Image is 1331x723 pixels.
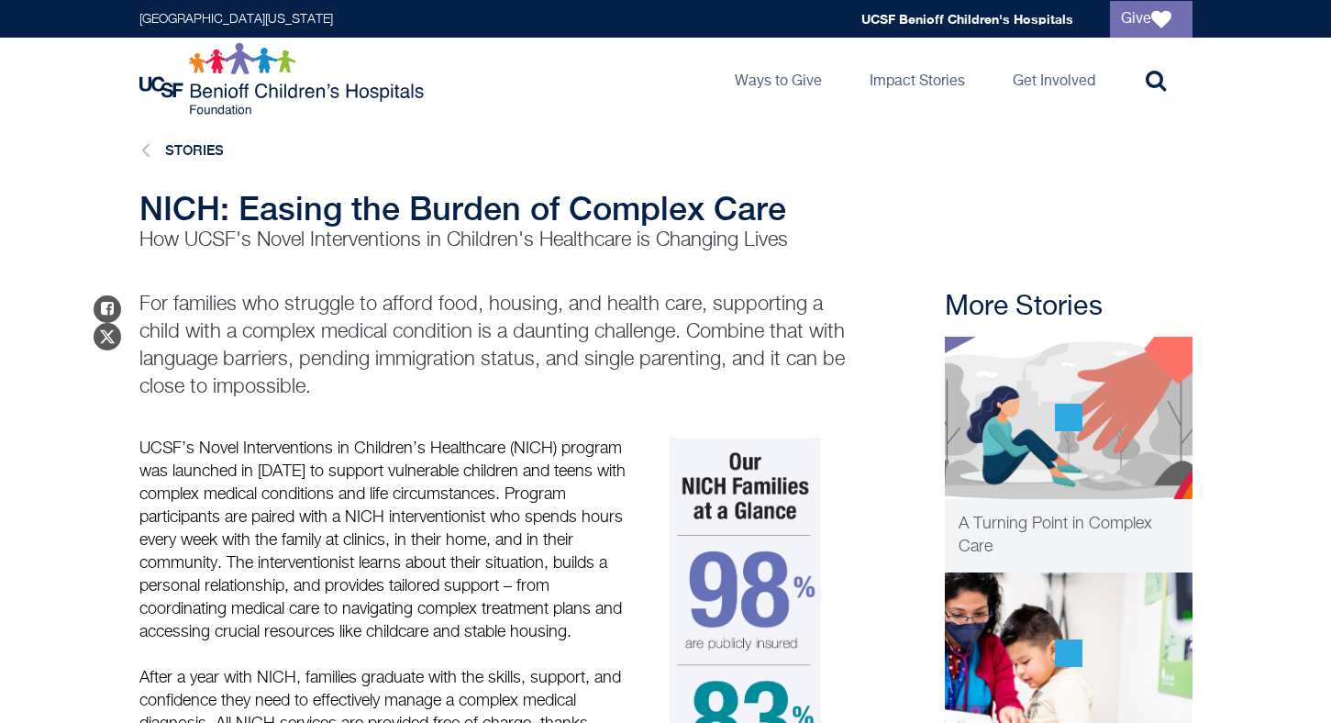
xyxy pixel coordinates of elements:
[998,38,1110,120] a: Get Involved
[139,13,333,26] a: [GEOGRAPHIC_DATA][US_STATE]
[139,291,846,401] p: For families who struggle to afford food, housing, and health care, supporting a child with a com...
[139,227,846,254] p: How UCSF's Novel Interventions in Children's Healthcare is Changing Lives
[945,291,1192,324] h2: More Stories
[139,438,629,644] p: UCSF’s Novel Interventions in Children’s Healthcare (NICH) program was launched in [DATE] to supp...
[1110,1,1192,38] a: Give
[139,42,428,116] img: Logo for UCSF Benioff Children's Hospitals Foundation
[945,337,1192,573] a: Patient Care NICH A Turning Point in Complex Care
[861,11,1073,27] a: UCSF Benioff Children's Hospitals
[139,189,786,228] span: NICH: Easing the Burden of Complex Care
[720,38,837,120] a: Ways to Give
[959,516,1152,555] span: A Turning Point in Complex Care
[165,142,224,158] a: Stories
[855,38,980,120] a: Impact Stories
[945,337,1192,499] img: NICH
